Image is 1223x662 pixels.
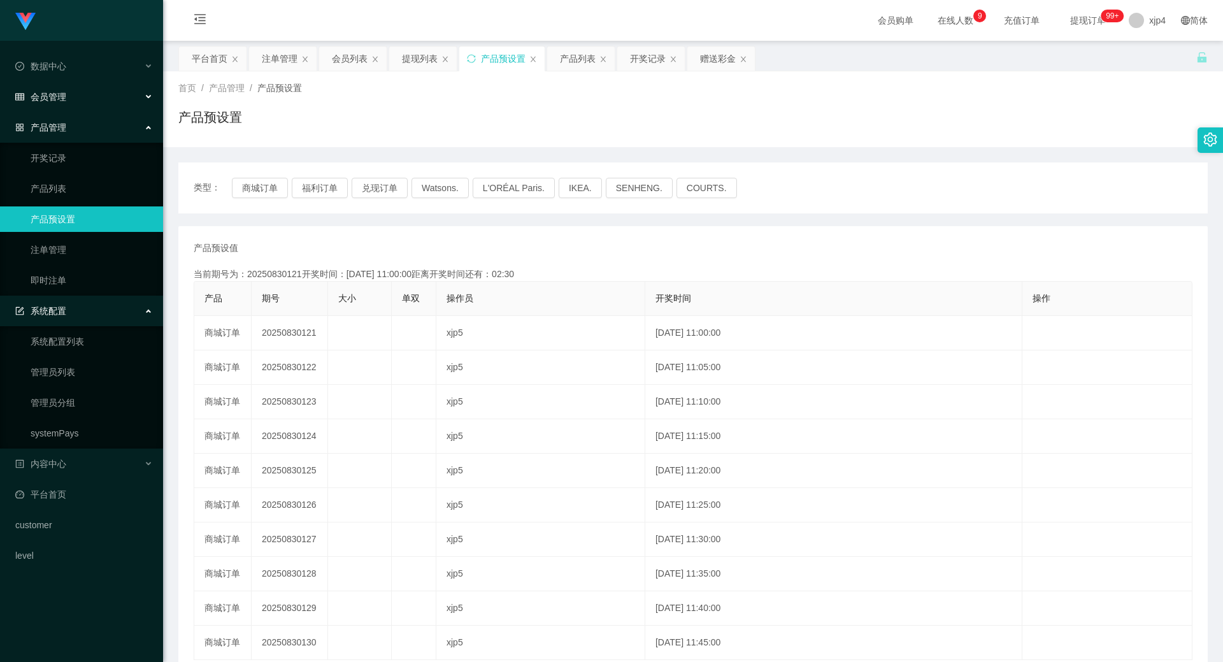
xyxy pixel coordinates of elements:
i: 图标: close [529,55,537,63]
td: [DATE] 11:30:00 [645,522,1022,557]
i: 图标: profile [15,459,24,468]
div: 开奖记录 [630,47,666,71]
p: 9 [978,10,982,22]
i: 图标: close [371,55,379,63]
a: 产品预设置 [31,206,153,232]
span: 在线人数 [931,16,980,25]
td: 商城订单 [194,626,252,660]
td: 商城订单 [194,454,252,488]
td: 商城订单 [194,522,252,557]
div: 提现列表 [402,47,438,71]
td: xjp5 [436,316,645,350]
a: 图标: dashboard平台首页 [15,482,153,507]
td: 商城订单 [194,488,252,522]
td: xjp5 [436,557,645,591]
sup: 6 [973,10,986,22]
span: 产品 [204,293,222,303]
i: 图标: close [740,55,747,63]
span: 开奖时间 [655,293,691,303]
td: [DATE] 11:35:00 [645,557,1022,591]
i: 图标: close [441,55,449,63]
span: 操作 [1033,293,1050,303]
td: 20250830128 [252,557,328,591]
td: 20250830123 [252,385,328,419]
td: 20250830127 [252,522,328,557]
span: 内容中心 [15,459,66,469]
a: level [15,543,153,568]
span: / [250,83,252,93]
td: xjp5 [436,350,645,385]
td: 商城订单 [194,419,252,454]
sup: 230 [1101,10,1124,22]
span: 首页 [178,83,196,93]
button: 福利订单 [292,178,348,198]
td: [DATE] 11:25:00 [645,488,1022,522]
i: 图标: global [1181,16,1190,25]
button: 商城订单 [232,178,288,198]
i: 图标: sync [467,54,476,63]
span: 单双 [402,293,420,303]
div: 会员列表 [332,47,368,71]
span: 期号 [262,293,280,303]
td: 商城订单 [194,385,252,419]
a: 注单管理 [31,237,153,263]
i: 图标: setting [1203,133,1217,147]
span: 类型： [194,178,232,198]
a: 开奖记录 [31,145,153,171]
h1: 产品预设置 [178,108,242,127]
button: IKEA. [559,178,602,198]
td: xjp5 [436,488,645,522]
div: 产品列表 [560,47,596,71]
div: 当前期号为：20250830121开奖时间：[DATE] 11:00:00距离开奖时间还有：02:30 [194,268,1192,281]
span: 充值订单 [998,16,1046,25]
td: 商城订单 [194,557,252,591]
td: xjp5 [436,419,645,454]
td: 20250830125 [252,454,328,488]
a: customer [15,512,153,538]
img: logo.9652507e.png [15,13,36,31]
button: SENHENG. [606,178,673,198]
span: 系统配置 [15,306,66,316]
td: 商城订单 [194,350,252,385]
i: 图标: appstore-o [15,123,24,132]
td: [DATE] 11:45:00 [645,626,1022,660]
div: 平台首页 [192,47,227,71]
td: [DATE] 11:15:00 [645,419,1022,454]
td: 20250830124 [252,419,328,454]
span: / [201,83,204,93]
td: 商城订单 [194,591,252,626]
td: [DATE] 11:20:00 [645,454,1022,488]
td: 20250830130 [252,626,328,660]
i: 图标: close [301,55,309,63]
td: 商城订单 [194,316,252,350]
button: Watsons. [411,178,469,198]
span: 产品管理 [209,83,245,93]
td: [DATE] 11:40:00 [645,591,1022,626]
i: 图标: close [231,55,239,63]
a: 产品列表 [31,176,153,201]
td: [DATE] 11:05:00 [645,350,1022,385]
i: 图标: menu-fold [178,1,222,41]
i: 图标: form [15,306,24,315]
span: 产品预设置 [257,83,302,93]
button: COURTS. [676,178,737,198]
i: 图标: unlock [1196,52,1208,63]
td: xjp5 [436,454,645,488]
a: 系统配置列表 [31,329,153,354]
i: 图标: check-circle-o [15,62,24,71]
a: 即时注单 [31,268,153,293]
td: [DATE] 11:00:00 [645,316,1022,350]
td: xjp5 [436,591,645,626]
button: 兑现订单 [352,178,408,198]
span: 大小 [338,293,356,303]
td: [DATE] 11:10:00 [645,385,1022,419]
button: L'ORÉAL Paris. [473,178,555,198]
span: 数据中心 [15,61,66,71]
a: 管理员分组 [31,390,153,415]
td: 20250830126 [252,488,328,522]
td: 20250830121 [252,316,328,350]
td: 20250830129 [252,591,328,626]
div: 赠送彩金 [700,47,736,71]
a: 管理员列表 [31,359,153,385]
div: 产品预设置 [481,47,526,71]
